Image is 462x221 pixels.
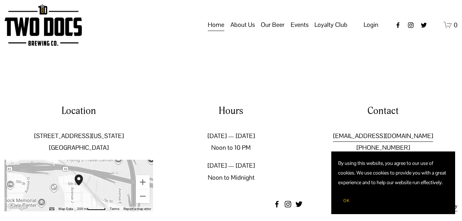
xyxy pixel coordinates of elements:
[407,22,414,29] a: instagram-unauth
[338,158,448,187] p: By using this website, you agree to our use of cookies. We use cookies to provide you with a grea...
[49,207,54,211] button: Keyboard shortcuts
[333,130,433,142] a: [EMAIL_ADDRESS][DOMAIN_NAME]
[331,151,455,214] section: Cookie banner
[343,198,350,203] span: OK
[356,142,410,154] a: [PHONE_NUMBER]
[75,207,108,211] button: Map Scale: 200 m per 50 pixels
[157,130,305,154] p: [DATE] — [DATE] Noon to 10 PM
[6,202,29,211] a: Open this area in Google Maps (opens a new window)
[6,202,29,211] img: Google
[4,130,153,154] p: [STREET_ADDRESS][US_STATE] [GEOGRAPHIC_DATA]
[230,19,255,32] a: folder dropdown
[328,201,458,211] p: | |
[230,19,255,31] span: About Us
[314,19,347,32] a: folder dropdown
[296,201,302,208] a: twitter-unauth
[443,21,458,29] a: 0 items in cart
[4,4,82,46] img: Two Docs Brewing Co.
[136,189,150,203] button: Zoom out
[261,19,284,31] span: Our Beer
[364,21,378,29] span: Login
[284,201,291,208] a: instagram-unauth
[4,105,153,118] h4: Location
[338,194,355,207] button: OK
[208,19,224,32] a: Home
[420,22,427,29] a: twitter-unauth
[157,105,305,118] h4: Hours
[309,105,457,118] h4: Contact
[454,21,458,29] span: 0
[157,160,305,183] p: [DATE] — [DATE] Noon to Midnight
[58,207,73,211] button: Map Data
[395,22,401,29] a: Facebook
[77,207,87,211] span: 200 m
[291,19,309,31] span: Events
[291,19,309,32] a: folder dropdown
[261,19,284,32] a: folder dropdown
[110,207,119,211] a: Terms
[273,201,280,208] a: Facebook
[123,207,151,211] a: Report a map error
[364,19,378,31] a: Login
[75,175,91,197] div: Two Docs Brewing Co. 502 Texas Avenue Lubbock, TX, 79401, United States
[136,175,150,189] button: Zoom in
[314,19,347,31] span: Loyalty Club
